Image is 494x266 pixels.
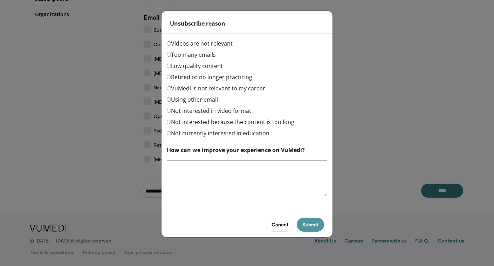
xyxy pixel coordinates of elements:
label: How can we improve your experience on VuMedi? [167,146,305,154]
button: Submit [297,218,324,232]
label: Not interested because the content is too long [167,118,294,126]
label: Too many emails [167,50,216,59]
input: Too many emails [167,53,171,57]
label: Not currently interested in education [167,129,269,137]
input: Using other email [167,97,171,102]
strong: Unsubscribe reason [170,19,225,28]
input: Videos are not relevant [167,41,171,46]
button: Cancel [266,218,294,232]
label: Videos are not relevant [167,39,233,48]
label: Retired or no longer practicing [167,73,252,81]
label: Not interested in video format [167,107,251,115]
input: Not currently interested in education [167,131,171,135]
input: Not interested in video format [167,109,171,113]
input: Low quality content [167,64,171,68]
input: VuMedi is not relevant to my career [167,86,171,90]
label: Using other email [167,95,218,104]
input: Retired or no longer practicing [167,75,171,79]
input: Not interested because the content is too long [167,120,171,124]
label: Low quality content [167,62,223,70]
label: VuMedi is not relevant to my career [167,84,265,93]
